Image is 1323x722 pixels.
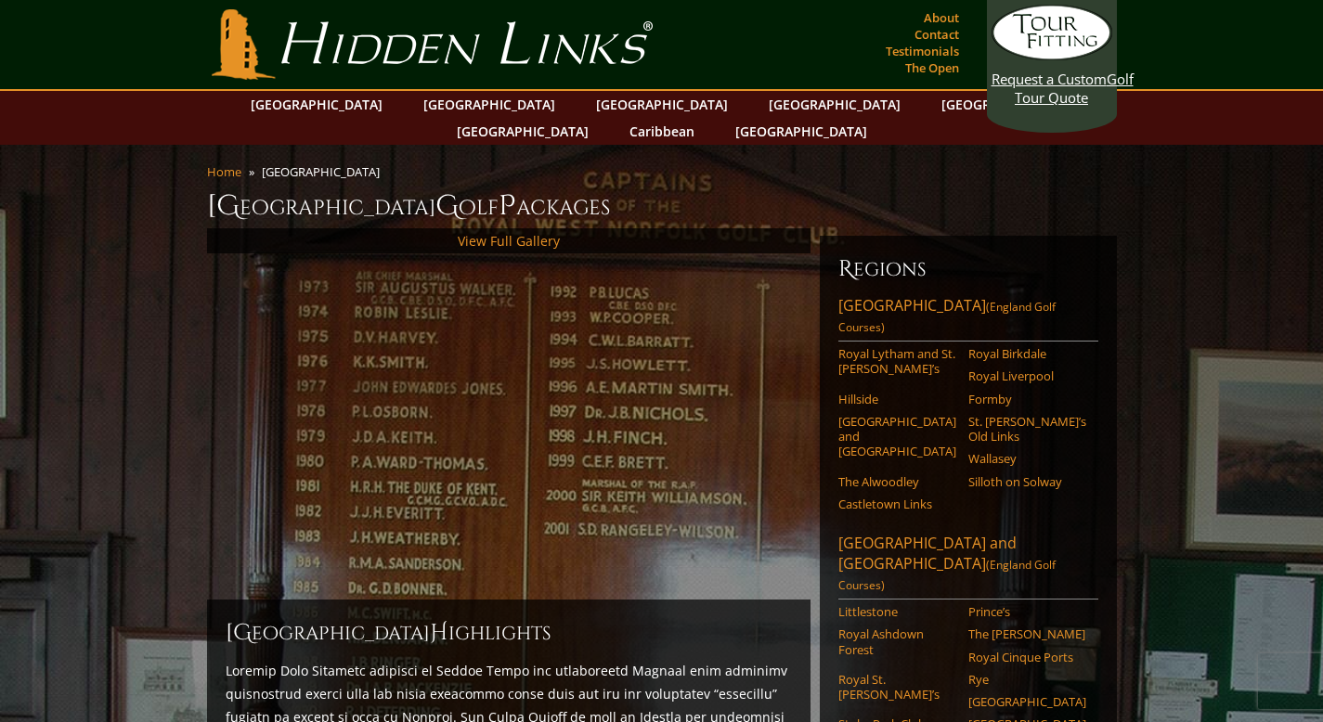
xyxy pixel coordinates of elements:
a: [GEOGRAPHIC_DATA] [968,694,1086,709]
a: The Open [901,55,964,81]
a: Hillside [838,392,956,406]
a: Royal Ashdown Forest [838,626,956,657]
a: [GEOGRAPHIC_DATA] and [GEOGRAPHIC_DATA](England Golf Courses) [838,533,1098,600]
a: Prince’s [968,604,1086,619]
a: Contact [910,21,964,47]
h1: [GEOGRAPHIC_DATA] olf ackages [207,187,1117,225]
a: The Alwoodley [838,474,956,489]
a: Royal Cinque Ports [968,650,1086,664]
a: Littlestone [838,604,956,619]
a: Caribbean [620,118,704,145]
a: Royal Birkdale [968,346,1086,361]
a: Request a CustomGolf Tour Quote [992,5,1112,107]
a: Rye [968,672,1086,687]
a: Castletown Links [838,496,956,511]
a: [GEOGRAPHIC_DATA] [447,118,598,145]
a: The [PERSON_NAME] [968,626,1086,641]
a: Royal St. [PERSON_NAME]’s [838,672,956,703]
a: Royal Liverpool [968,368,1086,383]
a: [GEOGRAPHIC_DATA] [932,91,1083,118]
a: View Full Gallery [458,232,560,250]
h2: [GEOGRAPHIC_DATA] ighlights [226,618,792,648]
span: Request a Custom [992,70,1107,88]
a: Silloth on Solway [968,474,1086,489]
a: [GEOGRAPHIC_DATA] [759,91,910,118]
span: (England Golf Courses) [838,557,1056,593]
h6: Regions [838,254,1098,284]
a: Home [207,163,241,180]
a: [GEOGRAPHIC_DATA](England Golf Courses) [838,295,1098,342]
a: St. [PERSON_NAME]’s Old Links [968,414,1086,445]
span: P [499,187,516,225]
a: [GEOGRAPHIC_DATA] [414,91,564,118]
a: Formby [968,392,1086,406]
span: G [435,187,459,225]
a: Wallasey [968,451,1086,466]
a: [GEOGRAPHIC_DATA] [726,118,876,145]
a: [GEOGRAPHIC_DATA] [587,91,737,118]
a: [GEOGRAPHIC_DATA] and [GEOGRAPHIC_DATA] [838,414,956,459]
a: [GEOGRAPHIC_DATA] [241,91,392,118]
a: Testimonials [881,38,964,64]
li: [GEOGRAPHIC_DATA] [262,163,387,180]
a: About [919,5,964,31]
span: H [430,618,448,648]
span: (England Golf Courses) [838,299,1056,335]
a: Royal Lytham and St. [PERSON_NAME]’s [838,346,956,377]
